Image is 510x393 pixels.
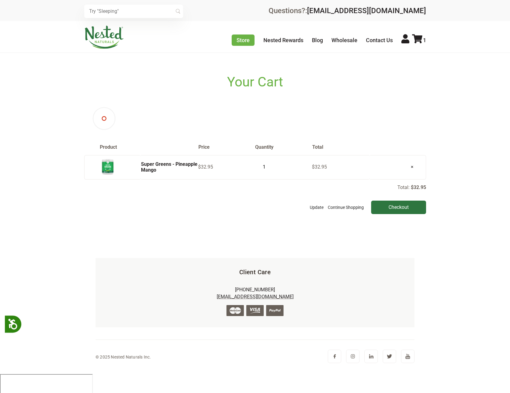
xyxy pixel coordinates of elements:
a: Nested Rewards [263,37,303,43]
img: Nested Naturals [84,26,124,49]
img: loader_new.svg [84,99,124,138]
a: Wholesale [331,37,357,43]
div: Questions?: [269,7,426,14]
div: © 2025 Nested Naturals Inc. [96,353,151,361]
button: Update [308,201,325,214]
a: × [406,159,418,175]
th: Quantity [255,144,312,150]
h1: Your Cart [84,74,426,90]
a: 1 [412,37,426,43]
img: Super Greens - Pineapple Mango - 30 Servings [100,158,115,175]
a: [EMAIL_ADDRESS][DOMAIN_NAME] [217,294,294,300]
a: [PHONE_NUMBER] [235,287,275,293]
th: Total [312,144,369,150]
a: Store [232,35,255,46]
span: $32.95 [198,164,213,170]
a: Super Greens - Pineapple Mango [141,161,197,173]
p: $32.95 [411,184,426,190]
span: 1 [423,37,426,43]
th: Price [198,144,255,150]
a: Continue Shopping [326,201,365,214]
span: $32.95 [312,164,327,170]
a: Contact Us [366,37,393,43]
div: Total: [84,184,426,214]
th: Product [84,144,198,150]
a: [EMAIL_ADDRESS][DOMAIN_NAME] [307,6,426,15]
h5: Client Care [105,268,405,276]
img: credit-cards.png [226,305,284,316]
input: Try "Sleeping" [84,5,183,18]
input: Checkout [371,201,426,214]
a: Blog [312,37,323,43]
